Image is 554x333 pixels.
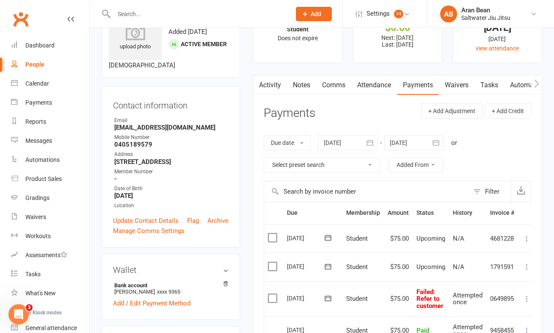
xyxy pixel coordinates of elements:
span: Add [311,11,321,17]
a: Flag [187,216,199,226]
div: Payments [25,99,52,106]
a: Clubworx [10,8,31,30]
button: Added From [388,157,444,172]
div: Mobile Number [114,133,229,142]
td: $75.00 [384,281,413,316]
th: Membership [342,202,384,224]
div: Email [114,117,229,125]
a: Automations [11,150,89,169]
th: History [449,202,486,224]
div: [DATE] [287,291,326,305]
a: Waivers [11,208,89,227]
strong: Student [287,26,309,33]
span: Upcoming [416,235,445,242]
li: [PERSON_NAME] [113,281,229,296]
div: What's New [25,290,56,297]
a: Tasks [474,75,504,95]
div: Location [114,202,229,210]
time: Added [DATE] [168,28,207,36]
span: Upcoming [416,263,445,271]
a: Product Sales [11,169,89,189]
div: Assessments [25,252,67,258]
div: Address [114,150,229,158]
a: Reports [11,112,89,131]
iframe: Intercom live chat [8,304,29,325]
a: Waivers [439,75,474,95]
a: Payments [11,93,89,112]
div: Reports [25,118,46,125]
div: Dashboard [25,42,55,49]
div: Aran Bean [461,6,510,14]
div: or [451,138,457,148]
div: [DATE] [460,23,534,32]
h3: Contact information [113,97,229,110]
div: Tasks [25,271,41,277]
span: Student [346,235,368,242]
span: xxxx 9365 [157,289,180,295]
div: Automations [25,156,60,163]
span: [DEMOGRAPHIC_DATA] [109,61,175,69]
div: Date of Birth [114,185,229,193]
span: Failed [416,288,444,310]
strong: [STREET_ADDRESS] [114,158,229,166]
div: [DATE] [460,34,534,44]
a: Calendar [11,74,89,93]
div: General attendance [25,325,77,331]
a: Comms [316,75,351,95]
button: Due date [264,135,311,150]
span: N/A [453,263,464,271]
a: Manage Comms Settings [113,226,185,236]
div: Filter [485,186,499,197]
div: Product Sales [25,175,62,182]
a: What's New [11,284,89,303]
div: $0.00 [361,23,434,32]
div: Saltwater Jiu Jitsu [461,14,510,22]
div: Messages [25,137,52,144]
div: People [25,61,44,68]
a: view attendance [476,45,519,52]
a: Messages [11,131,89,150]
a: Archive [207,216,229,226]
span: Does not expire [278,35,318,42]
div: Workouts [25,233,51,239]
a: People [11,55,89,74]
span: : Refer to customer [416,288,444,310]
div: Calendar [25,80,49,87]
div: [DATE] [287,260,326,273]
span: Student [346,295,368,302]
a: Attendance [351,75,397,95]
h3: Wallet [113,265,229,275]
a: Assessments [11,246,89,265]
a: Add / Edit Payment Method [113,298,190,308]
a: Activity [253,75,287,95]
span: 14 [394,10,403,18]
strong: - [114,175,229,183]
input: Search... [111,8,285,20]
span: Settings [367,4,390,23]
span: N/A [453,235,464,242]
a: Update Contact Details [113,216,179,226]
button: + Add Adjustment [421,103,482,119]
div: AB [440,6,457,22]
span: Attempted once [453,291,482,306]
a: Payments [397,75,439,95]
strong: 0405189579 [114,141,229,148]
div: [DATE] [287,231,326,244]
td: $75.00 [384,253,413,281]
th: Due [283,202,342,224]
button: Filter [469,181,511,202]
div: Gradings [25,194,50,201]
td: 0649895 [486,281,518,316]
td: 1791591 [486,253,518,281]
td: 4681228 [486,224,518,253]
h3: Payments [264,107,315,120]
button: Add [296,7,332,21]
span: Active member [181,41,227,47]
a: Gradings [11,189,89,208]
a: Dashboard [11,36,89,55]
td: $75.00 [384,224,413,253]
a: Workouts [11,227,89,246]
strong: [EMAIL_ADDRESS][DOMAIN_NAME] [114,124,229,131]
span: Student [346,263,368,271]
span: 3 [26,304,33,311]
